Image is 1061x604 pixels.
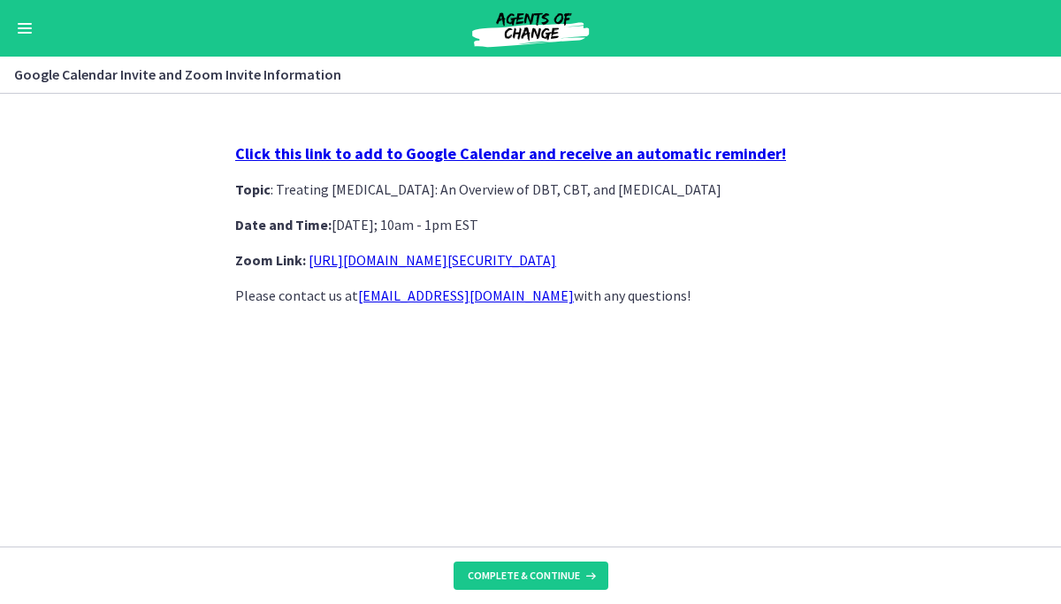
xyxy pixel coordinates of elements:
strong: Zoom Link: [235,251,306,269]
button: Complete & continue [454,562,608,590]
p: [DATE]; 10am - 1pm EST [235,214,826,235]
img: Agents of Change Social Work Test Prep [424,7,637,50]
p: : Treating [MEDICAL_DATA]: An Overview of DBT, CBT, and [MEDICAL_DATA] [235,179,826,200]
a: [EMAIL_ADDRESS][DOMAIN_NAME] [358,287,574,304]
button: Enable menu [14,18,35,39]
strong: Click this link to add to Google Calendar and receive an automatic reminder! [235,143,786,164]
a: Click this link to add to Google Calendar and receive an automatic reminder! [235,145,786,163]
strong: Date and Time: [235,216,332,233]
a: [URL][DOMAIN_NAME][SECURITY_DATA] [309,251,556,269]
span: Complete & continue [468,569,580,583]
strong: Topic [235,180,271,198]
p: Please contact us at with any questions! [235,285,826,306]
h3: Google Calendar Invite and Zoom Invite Information [14,64,1026,85]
